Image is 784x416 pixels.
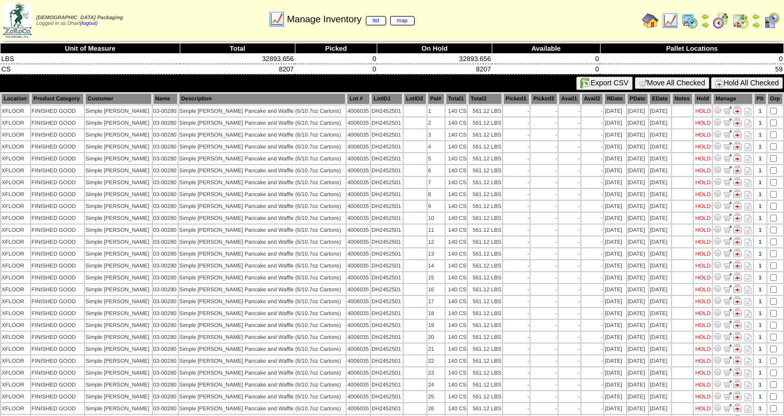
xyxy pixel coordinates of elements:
div: 1 [754,120,766,126]
td: 140 CS [446,106,467,116]
td: 8207 [180,64,295,75]
th: Notes [672,93,693,105]
td: [DATE] [604,165,626,176]
td: 561.12 LBS [468,129,502,140]
td: FINISHED GOOD [31,129,84,140]
img: line_graph.gif [268,11,285,27]
img: Adjust [714,201,722,210]
img: Manage Hold [733,189,742,198]
td: - [581,129,603,140]
th: Customer [85,93,152,105]
th: EDate [649,93,671,105]
img: Manage Hold [733,130,742,138]
td: FINISHED GOOD [31,177,84,188]
img: Move [723,142,732,150]
td: 03-00280 [153,141,178,152]
td: [DATE] [604,129,626,140]
img: arrowright.gif [701,21,709,29]
img: line_graph.gif [662,12,678,29]
th: Name [153,93,178,105]
img: Adjust [714,130,722,138]
i: Note [745,167,751,175]
td: [DATE] [627,165,648,176]
td: DH2452501 [371,165,402,176]
td: 03-00280 [153,106,178,116]
td: - [581,189,603,200]
i: Note [745,155,751,163]
th: Picked2 [531,93,558,105]
img: Manage Hold [733,154,742,162]
td: FINISHED GOOD [31,153,84,164]
td: Simple [PERSON_NAME] [85,165,152,176]
img: calendarblend.gif [712,12,729,29]
img: home.gif [642,12,659,29]
img: zoroco-logo-small.webp [3,3,32,38]
td: 0 [295,54,377,64]
img: Manage Hold [733,392,742,400]
td: 140 CS [446,129,467,140]
td: [DATE] [649,106,671,116]
td: - [581,117,603,128]
td: - [531,153,558,164]
td: [DATE] [649,117,671,128]
img: Adjust [714,154,722,162]
img: Move [723,213,732,221]
td: 140 CS [446,141,467,152]
td: [DATE] [604,153,626,164]
img: Manage Hold [733,201,742,210]
td: Simple [PERSON_NAME] Pancake and Waffle (6/10.7oz Cartons) [179,129,346,140]
a: map [390,16,415,25]
td: [DATE] [627,153,648,164]
td: - [503,117,530,128]
td: - [531,177,558,188]
td: - [531,141,558,152]
th: Available [492,43,600,54]
td: Simple [PERSON_NAME] Pancake and Waffle (6/10.7oz Cartons) [179,153,346,164]
img: Adjust [714,261,722,269]
td: 4006035 [347,177,370,188]
img: Manage Hold [733,404,742,412]
img: Adjust [714,142,722,150]
td: [DATE] [627,106,648,116]
img: arrowright.gif [752,21,760,29]
td: - [503,153,530,164]
th: Total2 [468,93,502,105]
img: hold.gif [715,79,723,87]
td: XFLOOR [1,177,30,188]
td: Simple [PERSON_NAME] [85,177,152,188]
td: 140 CS [446,189,467,200]
div: HOLD [695,180,711,186]
td: 4006035 [347,117,370,128]
img: Manage Hold [733,142,742,150]
img: Move [723,189,732,198]
td: - [531,117,558,128]
td: 140 CS [446,165,467,176]
th: On Hold [377,43,492,54]
img: Move [723,201,732,210]
img: Move [723,106,732,114]
td: [DATE] [627,189,648,200]
img: Adjust [714,273,722,281]
img: Move [723,320,732,329]
th: Avail1 [559,93,580,105]
div: HOLD [695,120,711,126]
td: 6 [427,165,445,176]
td: DH2452501 [371,141,402,152]
td: XFLOOR [1,106,30,116]
td: DH2452501 [371,129,402,140]
td: - [503,129,530,140]
img: Move [723,166,732,174]
img: Move [723,225,732,233]
td: Simple [PERSON_NAME] Pancake and Waffle (6/10.7oz Cartons) [179,177,346,188]
td: 4006035 [347,153,370,164]
th: Total [180,43,295,54]
img: Manage Hold [733,308,742,317]
td: - [503,189,530,200]
td: 8207 [377,64,492,75]
td: [DATE] [649,141,671,152]
div: 1 [754,168,766,174]
img: Adjust [714,296,722,305]
th: Location [1,93,30,105]
td: 32893.656 [377,54,492,64]
img: arrowleft.gif [752,12,760,21]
